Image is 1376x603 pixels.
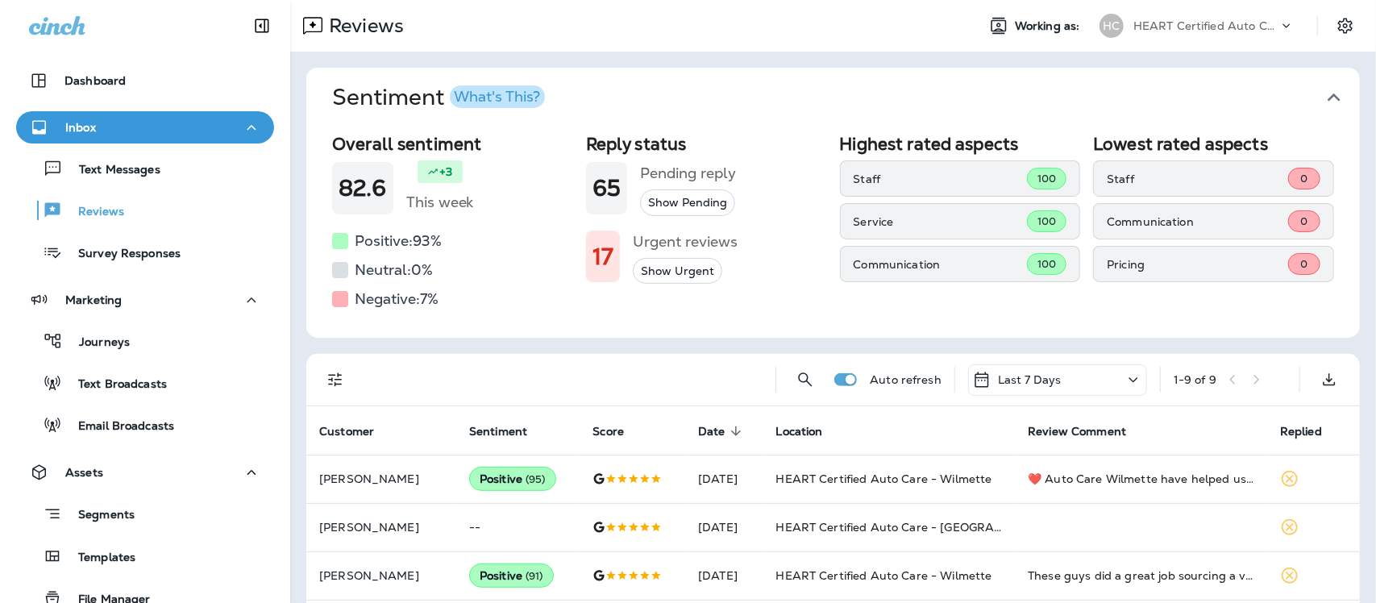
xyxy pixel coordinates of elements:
h5: Urgent reviews [633,229,738,255]
div: What's This? [454,89,540,104]
div: These guys did a great job sourcing a very rare part in a very short amount of time. Told me exac... [1028,568,1254,584]
div: HC [1100,14,1124,38]
button: Reviews [16,193,274,227]
button: Journeys [16,324,274,358]
button: What's This? [450,85,545,108]
button: Search Reviews [789,364,821,396]
span: Score [592,425,624,439]
p: Email Broadcasts [62,419,174,435]
p: Assets [65,466,103,479]
button: Segments [16,497,274,531]
p: Communication [854,258,1027,271]
span: ( 91 ) [526,569,543,583]
h1: 17 [592,243,613,270]
button: Show Pending [640,189,735,216]
p: Staff [1107,173,1288,185]
button: Assets [16,456,274,489]
span: Replied [1280,424,1343,439]
button: Show Urgent [633,258,722,285]
span: Date [698,424,746,439]
span: Customer [319,424,395,439]
button: Marketing [16,284,274,316]
div: ❤️ Auto Care Wilmette have helped us for several years, with new cars and old. We really trust th... [1028,471,1254,487]
span: Date [698,425,725,439]
p: Survey Responses [62,247,181,262]
button: Dashboard [16,64,274,97]
span: HEART Certified Auto Care - [GEOGRAPHIC_DATA] [776,520,1066,534]
p: [PERSON_NAME] [319,569,443,582]
button: SentimentWhat's This? [319,68,1373,127]
span: ( 95 ) [526,472,546,486]
span: Customer [319,425,374,439]
td: [DATE] [685,503,763,551]
p: +3 [439,164,452,180]
button: Email Broadcasts [16,408,274,442]
span: Location [776,425,823,439]
span: 0 [1300,214,1307,228]
span: HEART Certified Auto Care - Wilmette [776,568,992,583]
h1: 82.6 [339,175,387,202]
h2: Reply status [586,134,827,154]
button: Export as CSV [1313,364,1345,396]
td: -- [456,503,580,551]
p: Inbox [65,121,96,134]
span: Sentiment [469,425,527,439]
td: [DATE] [685,551,763,600]
p: Marketing [65,293,122,306]
span: 100 [1037,257,1056,271]
button: Filters [319,364,351,396]
h2: Highest rated aspects [840,134,1081,154]
div: SentimentWhat's This? [306,127,1360,338]
span: 0 [1300,257,1307,271]
p: Segments [62,508,135,524]
h1: Sentiment [332,84,545,111]
p: Reviews [62,205,124,220]
span: 0 [1300,172,1307,185]
td: [DATE] [685,455,763,503]
span: Location [776,424,844,439]
span: Replied [1280,425,1322,439]
p: HEART Certified Auto Care [1133,19,1278,32]
span: Score [592,424,645,439]
p: Reviews [322,14,404,38]
div: Positive [469,467,556,491]
p: Dashboard [64,74,126,87]
p: Communication [1107,215,1288,228]
p: Last 7 Days [998,373,1062,386]
h5: Pending reply [640,160,736,186]
span: HEART Certified Auto Care - Wilmette [776,472,992,486]
p: Auto refresh [870,373,942,386]
h2: Overall sentiment [332,134,573,154]
span: 100 [1037,214,1056,228]
button: Settings [1331,11,1360,40]
button: Text Messages [16,152,274,185]
button: Survey Responses [16,235,274,269]
h2: Lowest rated aspects [1093,134,1334,154]
h5: Negative: 7 % [355,286,439,312]
p: Pricing [1107,258,1288,271]
button: Text Broadcasts [16,366,274,400]
span: Working as: [1015,19,1083,33]
span: Sentiment [469,424,548,439]
p: Journeys [63,335,130,351]
button: Collapse Sidebar [239,10,285,42]
button: Inbox [16,111,274,143]
p: Service [854,215,1027,228]
span: 100 [1037,172,1056,185]
span: Review Comment [1028,424,1147,439]
p: [PERSON_NAME] [319,521,443,534]
h5: Positive: 93 % [355,228,442,254]
h1: 65 [592,175,621,202]
div: Positive [469,563,554,588]
span: Review Comment [1028,425,1126,439]
p: Staff [854,173,1027,185]
h5: Neutral: 0 % [355,257,433,283]
p: Templates [62,551,135,566]
h5: This week [406,189,474,215]
div: 1 - 9 of 9 [1174,373,1216,386]
button: Templates [16,539,274,573]
p: [PERSON_NAME] [319,472,443,485]
p: Text Broadcasts [62,377,167,393]
p: Text Messages [63,163,160,178]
